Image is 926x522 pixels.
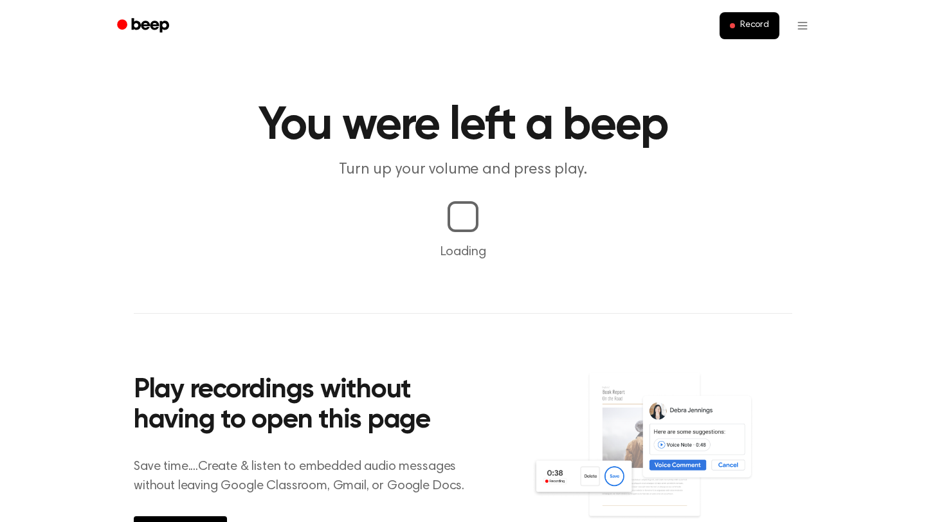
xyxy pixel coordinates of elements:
button: Open menu [787,10,818,41]
p: Loading [15,242,911,262]
p: Save time....Create & listen to embedded audio messages without leaving Google Classroom, Gmail, ... [134,457,480,496]
h2: Play recordings without having to open this page [134,375,480,437]
span: Record [740,20,769,32]
a: Beep [108,14,181,39]
button: Record [720,12,779,39]
p: Turn up your volume and press play. [216,159,710,181]
h1: You were left a beep [134,103,792,149]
